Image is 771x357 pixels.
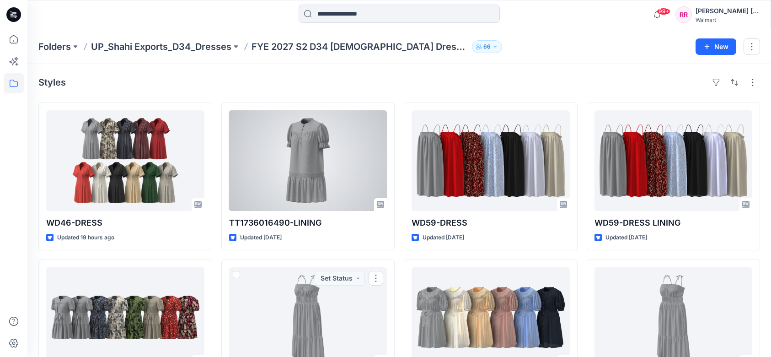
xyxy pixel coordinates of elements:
p: Updated [DATE] [605,233,647,243]
a: WD46-DRESS [46,110,204,211]
p: 66 [483,42,491,52]
p: Updated [DATE] [423,233,464,243]
div: [PERSON_NAME] [PERSON_NAME] [696,5,760,16]
button: New [696,38,736,55]
a: UP_Shahi Exports_D34_Dresses [91,40,231,53]
p: Updated [DATE] [240,233,282,243]
p: FYE 2027 S2 D34 [DEMOGRAPHIC_DATA] Dresses - Shahi [252,40,468,53]
p: WD59-DRESS [412,216,570,229]
p: WD59-DRESS LINING [594,216,753,229]
p: WD46-DRESS [46,216,204,229]
a: TT1736016490-LINING [229,110,387,211]
a: WD59-DRESS LINING [594,110,753,211]
div: RR [675,6,692,23]
a: WD59-DRESS [412,110,570,211]
p: TT1736016490-LINING [229,216,387,229]
div: Walmart [696,16,760,23]
p: Updated 19 hours ago [57,233,114,243]
a: Folders [38,40,71,53]
span: 99+ [657,8,670,15]
h4: Styles [38,77,66,88]
button: 66 [472,40,502,53]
